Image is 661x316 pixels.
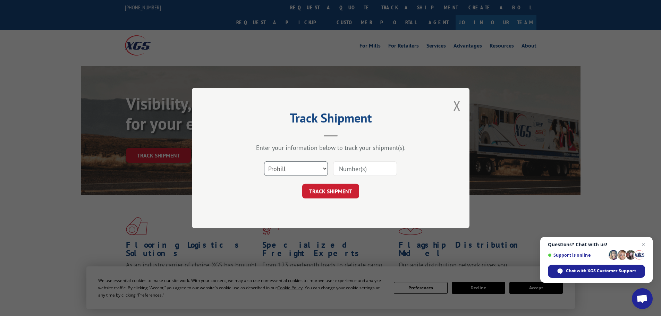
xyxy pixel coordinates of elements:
[302,184,359,198] button: TRACK SHIPMENT
[632,288,653,309] div: Open chat
[548,242,645,247] span: Questions? Chat with us!
[227,144,435,152] div: Enter your information below to track your shipment(s).
[333,161,397,176] input: Number(s)
[227,113,435,126] h2: Track Shipment
[548,265,645,278] div: Chat with XGS Customer Support
[639,240,647,249] span: Close chat
[548,253,606,258] span: Support is online
[453,96,461,115] button: Close modal
[566,268,636,274] span: Chat with XGS Customer Support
